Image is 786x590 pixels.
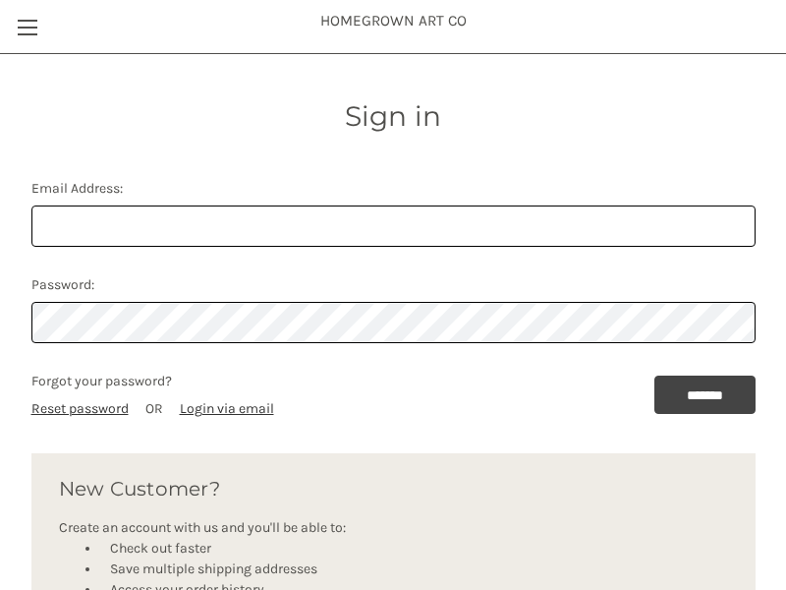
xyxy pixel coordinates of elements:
[31,274,756,295] label: Password:
[31,178,756,199] label: Email Address:
[59,517,728,538] p: Create an account with us and you'll be able to:
[180,400,274,417] a: Login via email
[21,95,765,137] h1: Sign in
[100,538,728,559] li: Check out faster
[145,400,163,417] span: OR
[31,400,129,417] a: Reset password
[18,27,37,29] span: Toggle menu
[59,474,728,503] h2: New Customer?
[31,371,274,391] p: Forgot your password?
[100,559,728,579] li: Save multiple shipping addresses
